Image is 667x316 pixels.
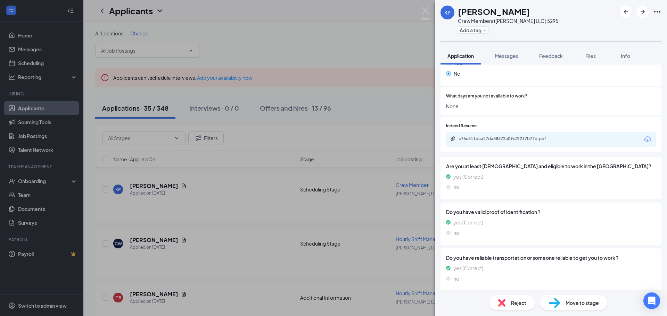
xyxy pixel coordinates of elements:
[453,173,483,180] span: yes (Correct)
[453,183,459,191] span: no
[459,136,556,142] div: c76c511dca27da88372a09d2f217b77d.pdf
[446,102,656,110] span: None
[453,264,483,272] span: yes (Correct)
[458,6,530,17] h1: [PERSON_NAME]
[446,123,477,129] span: Indeed Resume
[585,53,596,59] span: Files
[450,136,563,143] a: Paperclipc76c511dca27da88372a09d2f217b77d.pdf
[450,136,456,142] svg: Paperclip
[454,70,460,77] span: No
[539,53,563,59] span: Feedback
[653,8,661,16] svg: Ellipses
[483,28,487,32] svg: Plus
[453,275,459,282] span: no
[444,9,451,16] div: KP
[453,219,483,226] span: yes (Correct)
[446,254,656,262] span: Do you have reliable transportation or someone reliable to get you to work ?
[643,292,660,309] div: Open Intercom Messenger
[446,208,656,216] span: Do you have valid proof of identification ?
[643,135,652,144] svg: Download
[622,8,630,16] svg: ArrowLeftNew
[447,53,474,59] span: Application
[458,26,489,34] button: PlusAdd a tag
[446,162,656,170] span: Are you at least [DEMOGRAPHIC_DATA] and eligible to work in the [GEOGRAPHIC_DATA]?
[458,17,558,24] div: Crew Member at [PERSON_NAME] LLC | 5295
[511,299,526,307] span: Reject
[495,53,518,59] span: Messages
[620,6,632,18] button: ArrowLeftNew
[636,6,649,18] button: ArrowRight
[639,8,647,16] svg: ArrowRight
[446,93,527,100] span: What days are you not available to work?
[566,299,599,307] span: Move to stage
[621,53,630,59] span: Info
[453,229,459,237] span: no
